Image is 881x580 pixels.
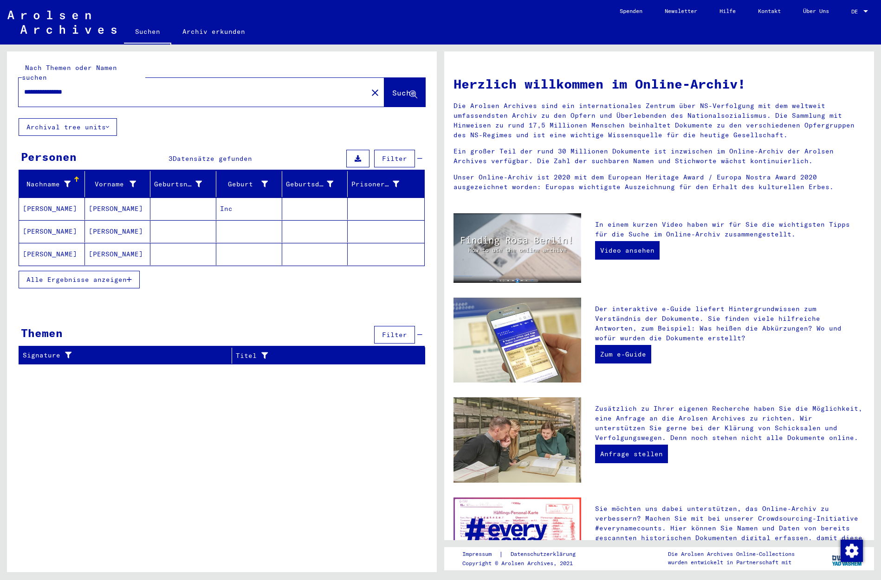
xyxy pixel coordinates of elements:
[85,220,151,242] mat-cell: [PERSON_NAME]
[595,241,660,260] a: Video ansehen
[89,179,136,189] div: Vorname
[668,550,795,558] p: Die Arolsen Archives Online-Collections
[286,177,348,191] div: Geburtsdatum
[374,150,415,167] button: Filter
[851,8,862,15] span: DE
[216,198,282,220] mat-cell: Inc
[23,351,220,360] div: Signature
[366,83,384,102] button: Clear
[453,74,865,94] h1: Herzlich willkommen im Online-Archiv!
[173,154,252,163] span: Datensätze gefunden
[462,549,587,559] div: |
[19,118,117,136] button: Archival tree units
[453,213,581,283] img: video.jpg
[220,177,282,191] div: Geburt‏
[23,348,232,363] div: Signature
[595,404,865,443] p: Zusätzlich zu Ihrer eigenen Recherche haben Sie die Möglichkeit, eine Anfrage an die Arolsen Arch...
[668,558,795,567] p: wurden entwickelt in Partnerschaft mit
[19,171,85,197] mat-header-cell: Nachname
[841,540,863,562] img: Zustimmung ändern
[351,179,399,189] div: Prisoner #
[453,172,865,192] p: Unser Online-Archiv ist 2020 mit dem European Heritage Award / Europa Nostra Award 2020 ausgezeic...
[21,325,63,341] div: Themen
[85,171,151,197] mat-header-cell: Vorname
[503,549,587,559] a: Datenschutzerklärung
[21,148,77,165] div: Personen
[286,179,334,189] div: Geburtsdatum
[19,243,85,265] mat-cell: [PERSON_NAME]
[369,87,381,98] mat-icon: close
[19,271,140,288] button: Alle Ergebnisse anzeigen
[595,445,668,463] a: Anfrage stellen
[220,179,268,189] div: Geburt‏
[462,559,587,567] p: Copyright © Arolsen Archives, 2021
[453,147,865,166] p: Ein großer Teil der rund 30 Millionen Dokumente ist inzwischen im Online-Archiv der Arolsen Archi...
[124,20,171,45] a: Suchen
[830,547,865,570] img: yv_logo.png
[89,177,150,191] div: Vorname
[168,154,173,163] span: 3
[453,298,581,383] img: eguide.jpg
[19,220,85,242] mat-cell: [PERSON_NAME]
[382,331,407,339] span: Filter
[150,171,216,197] mat-header-cell: Geburtsname
[453,101,865,140] p: Die Arolsen Archives sind ein internationales Zentrum über NS-Verfolgung mit dem weltweit umfasse...
[154,179,202,189] div: Geburtsname
[453,397,581,483] img: inquiries.jpg
[282,171,348,197] mat-header-cell: Geburtsdatum
[154,177,216,191] div: Geburtsname
[236,348,414,363] div: Titel
[85,198,151,220] mat-cell: [PERSON_NAME]
[348,171,424,197] mat-header-cell: Prisoner #
[171,20,256,43] a: Archiv erkunden
[19,198,85,220] mat-cell: [PERSON_NAME]
[595,345,651,363] a: Zum e-Guide
[351,177,413,191] div: Prisoner #
[85,243,151,265] mat-cell: [PERSON_NAME]
[23,179,71,189] div: Nachname
[382,154,407,163] span: Filter
[595,220,865,239] p: In einem kurzen Video haben wir für Sie die wichtigsten Tipps für die Suche im Online-Archiv zusa...
[23,177,84,191] div: Nachname
[595,504,865,553] p: Sie möchten uns dabei unterstützen, das Online-Archiv zu verbessern? Machen Sie mit bei unserer C...
[236,351,402,361] div: Titel
[595,304,865,343] p: Der interaktive e-Guide liefert Hintergrundwissen zum Verständnis der Dokumente. Sie finden viele...
[374,326,415,344] button: Filter
[392,88,415,97] span: Suche
[26,275,127,284] span: Alle Ergebnisse anzeigen
[216,171,282,197] mat-header-cell: Geburt‏
[384,78,425,107] button: Suche
[22,64,117,82] mat-label: Nach Themen oder Namen suchen
[7,11,117,34] img: Arolsen_neg.svg
[462,549,499,559] a: Impressum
